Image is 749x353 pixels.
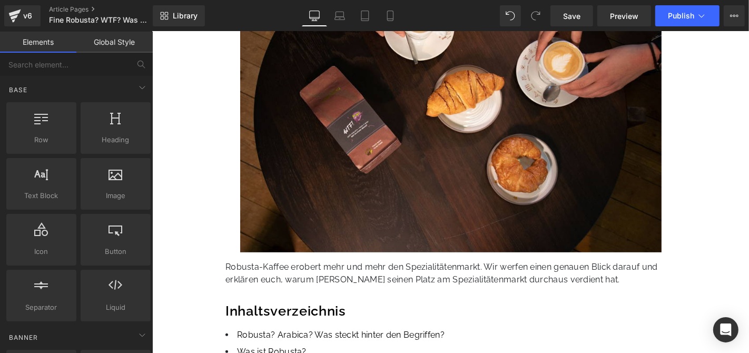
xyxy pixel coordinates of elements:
[713,317,738,342] div: Open Intercom Messenger
[4,5,41,26] a: v6
[724,5,745,26] button: More
[525,5,546,26] button: Redo
[49,16,150,24] span: Fine Robusta? WTF? Was soll denn das sein?
[84,190,147,201] span: Image
[49,5,170,14] a: Article Pages
[327,5,352,26] a: Laptop
[8,332,39,342] span: Banner
[173,11,198,21] span: Library
[352,5,378,26] a: Tablet
[655,5,720,26] button: Publish
[85,315,154,325] a: Was ist Robusta?
[84,246,147,257] span: Button
[610,11,638,22] span: Preview
[84,134,147,145] span: Heading
[597,5,651,26] a: Preview
[85,298,292,308] a: Robusta? Arabica? Was steckt hinter den Begriffen?
[8,85,28,95] span: Base
[73,271,524,288] h2: Inhaltsverzeichnis
[9,302,73,313] span: Separator
[9,134,73,145] span: Row
[76,32,153,53] a: Global Style
[153,5,205,26] a: New Library
[9,190,73,201] span: Text Block
[73,229,524,254] p: Robusta-Kaffee erobert mehr und mehr den Spezialitätenmarkt. Wir werfen einen genauen Blick darau...
[21,9,34,23] div: v6
[563,11,580,22] span: Save
[9,246,73,257] span: Icon
[84,302,147,313] span: Liquid
[302,5,327,26] a: Desktop
[378,5,403,26] a: Mobile
[668,12,694,20] span: Publish
[500,5,521,26] button: Undo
